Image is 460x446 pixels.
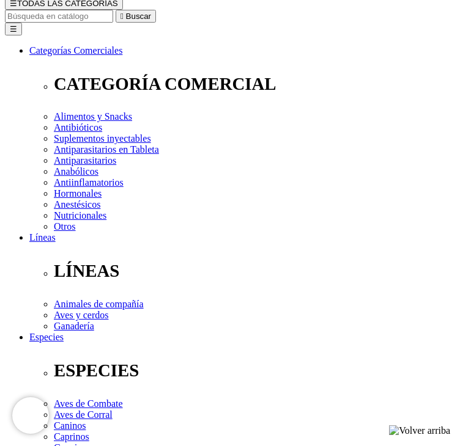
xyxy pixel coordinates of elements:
[54,321,94,331] a: Ganadería
[54,210,106,221] a: Nutricionales
[54,122,102,133] a: Antibióticos
[54,133,151,144] a: Suplementos inyectables
[54,177,124,188] a: Antiinflamatorios
[12,397,49,434] iframe: Brevo live chat
[29,232,56,243] a: Líneas
[29,45,122,56] a: Categorías Comerciales
[5,10,113,23] input: Buscar
[54,144,159,155] a: Antiparasitarios en Tableta
[389,425,450,436] img: Volver arriba
[54,166,98,177] a: Anabólicos
[54,431,89,442] a: Caprinos
[5,23,22,35] button: ☰
[54,420,86,431] a: Caninos
[54,188,102,199] a: Hormonales
[54,111,132,122] a: Alimentos y Snacks
[54,199,100,210] a: Anestésicos
[54,398,123,409] a: Aves de Combate
[29,332,64,342] a: Especies
[54,74,455,94] p: CATEGORÍA COMERCIAL
[54,310,108,320] a: Aves y cerdos
[121,12,124,21] i: 
[54,155,116,166] a: Antiparasitarios
[116,10,156,23] button:  Buscar
[54,261,455,281] p: LÍNEAS
[54,299,144,309] a: Animales de compañía
[54,409,113,420] a: Aves de Corral
[54,221,76,232] a: Otros
[54,360,455,381] p: ESPECIES
[126,12,151,21] span: Buscar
